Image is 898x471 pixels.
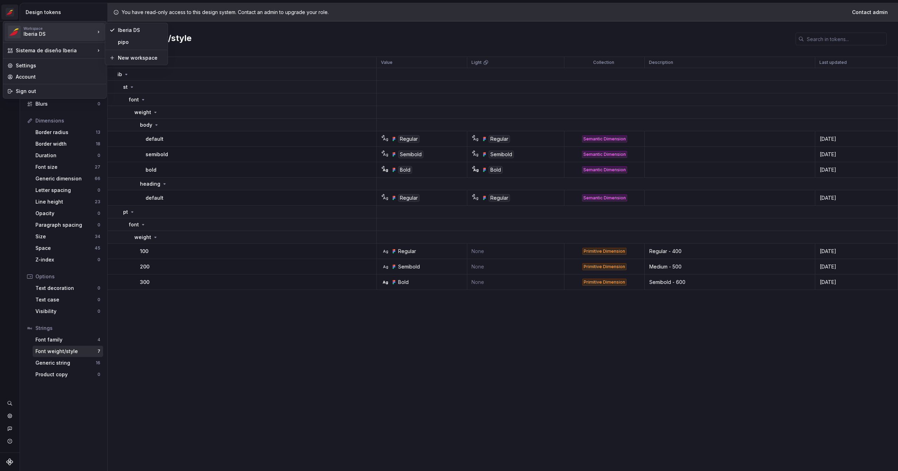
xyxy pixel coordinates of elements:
div: Iberia DS [24,31,83,38]
div: Settings [16,62,102,69]
div: pipo [118,39,163,46]
div: Sign out [16,88,102,95]
img: 55604660-494d-44a9-beb2-692398e9940a.png [8,26,21,38]
div: Account [16,73,102,80]
div: New workspace [118,54,163,61]
div: Sistema de diseño Iberia [16,47,95,54]
div: Iberia DS [118,27,163,34]
div: Workspace [24,26,95,31]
